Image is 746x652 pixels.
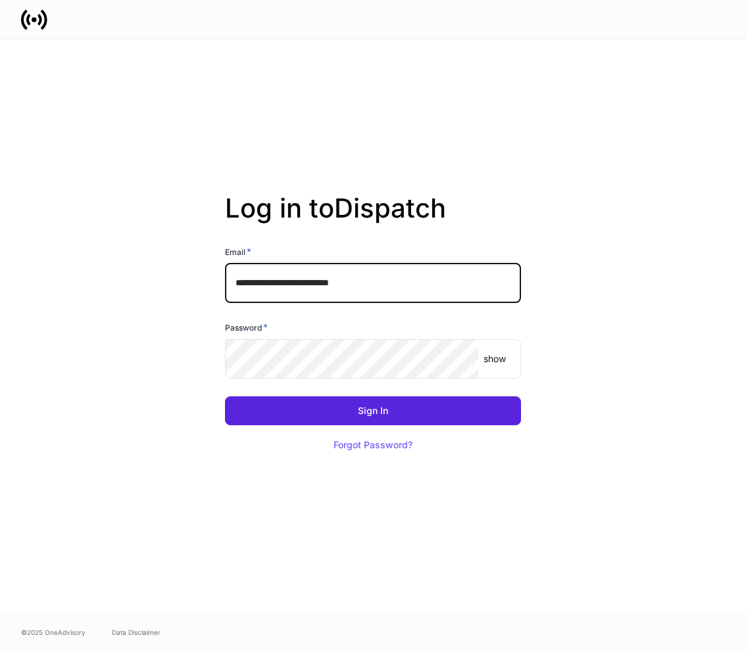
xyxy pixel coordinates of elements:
div: Forgot Password? [334,440,412,450]
span: © 2025 OneAdvisory [21,627,86,638]
h2: Log in to Dispatch [225,193,521,245]
div: Sign In [358,406,388,415]
h6: Email [225,245,251,258]
p: show [484,352,506,365]
a: Data Disclaimer [112,627,161,638]
button: Sign In [225,396,521,425]
h6: Password [225,321,268,334]
button: Forgot Password? [317,431,429,459]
